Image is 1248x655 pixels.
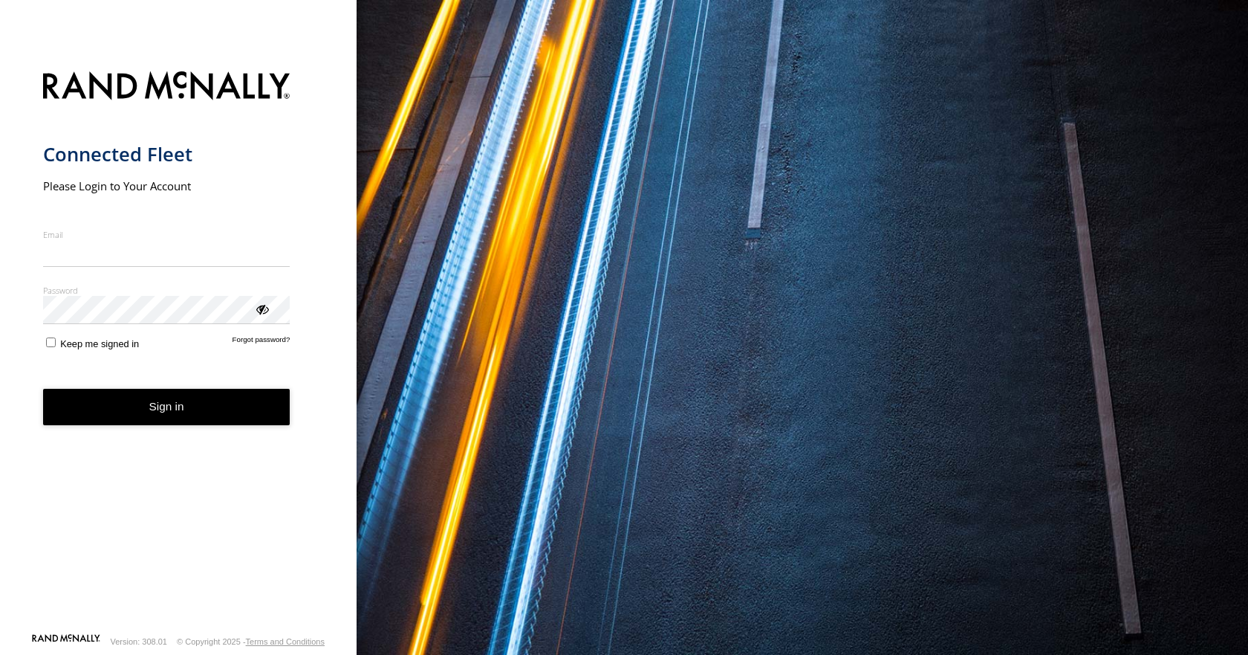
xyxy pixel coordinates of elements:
a: Forgot password? [233,335,290,349]
div: Version: 308.01 [111,637,167,646]
a: Visit our Website [32,634,100,649]
a: Terms and Conditions [246,637,325,646]
h1: Connected Fleet [43,142,290,167]
label: Email [43,229,290,240]
div: ViewPassword [254,301,269,316]
form: main [43,62,314,633]
div: © Copyright 2025 - [177,637,325,646]
input: Keep me signed in [46,338,56,347]
button: Sign in [43,389,290,425]
label: Password [43,285,290,296]
h2: Please Login to Your Account [43,178,290,193]
img: Rand McNally [43,68,290,106]
span: Keep me signed in [60,338,139,349]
